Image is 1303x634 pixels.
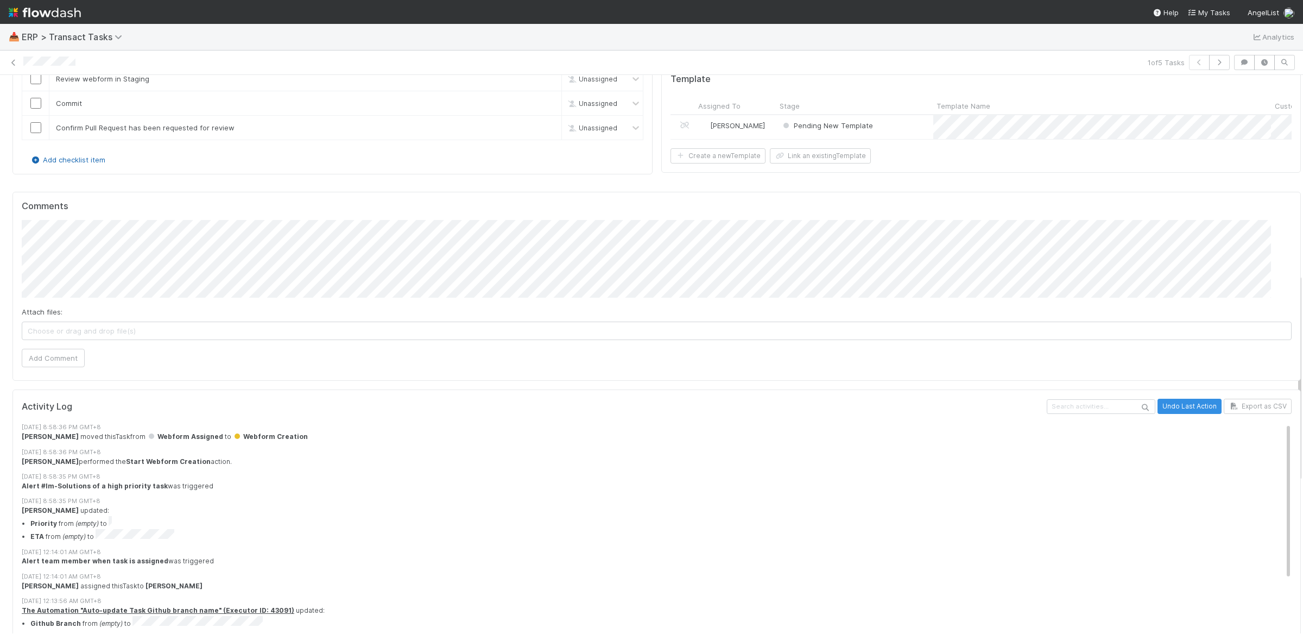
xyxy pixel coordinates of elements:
span: [PERSON_NAME] [710,121,765,130]
button: Link an existingTemplate [770,148,871,164]
span: Choose or drag and drop file(s) [22,322,1291,340]
div: Help [1153,7,1179,18]
a: The Automation "Auto-update Task Github branch name" (Executor ID: 43091) [22,606,294,614]
span: Review webform in Staging [56,74,149,83]
img: logo-inverted-e16ddd16eac7371096b0.svg [9,3,81,22]
div: [DATE] 8:58:36 PM GMT+8 [22,448,1302,457]
div: [DATE] 12:14:01 AM GMT+8 [22,548,1302,557]
span: 1 of 5 Tasks [1148,57,1185,68]
div: updated: [22,606,1302,629]
a: My Tasks [1187,7,1230,18]
img: avatar_ef15843f-6fde-4057-917e-3fb236f438ca.png [700,121,709,130]
li: from to [30,616,1302,629]
strong: [PERSON_NAME] [22,582,79,590]
div: performed the action. [22,457,1302,467]
span: 📥 [9,32,20,41]
li: from to [30,529,1302,542]
strong: Alert team member when task is assigned [22,557,168,565]
li: from to [30,516,1302,529]
strong: ETA [30,532,44,541]
em: (empty) [99,619,123,627]
h5: Activity Log [22,401,1045,412]
span: Unassigned [566,99,617,107]
h5: Comments [22,201,1292,212]
a: Add checklist item [30,155,105,164]
div: was triggered [22,556,1302,566]
span: Confirm Pull Request has been requested for review [56,123,235,132]
span: Template Name [937,101,990,111]
button: Undo Last Action [1157,399,1222,414]
span: AngelList [1248,8,1279,17]
label: Attach files: [22,306,62,317]
span: Webform Creation [233,432,308,441]
span: Stage [780,101,800,111]
span: Unassigned [566,74,617,83]
button: Add Comment [22,349,85,367]
strong: [PERSON_NAME] [146,582,203,590]
span: ERP > Transact Tasks [22,32,128,42]
span: Assigned To [698,101,741,111]
div: was triggered [22,481,1302,491]
em: (empty) [75,519,99,528]
span: Commit [56,99,82,108]
a: Analytics [1251,30,1294,43]
div: [DATE] 8:58:35 PM GMT+8 [22,497,1302,506]
strong: [PERSON_NAME] [22,506,79,514]
div: [DATE] 12:13:56 AM GMT+8 [22,597,1302,606]
em: (empty) [62,532,86,541]
input: Search activities... [1047,399,1155,414]
strong: Start Webform Creation [126,457,211,466]
div: assigned this Task to [22,581,1302,591]
span: Pending New Template [781,121,873,130]
h5: Template [671,74,711,85]
span: Webform Assigned [147,432,223,441]
strong: [PERSON_NAME] [22,432,79,441]
div: updated: [22,506,1302,542]
img: avatar_f5fedbe2-3a45-46b0-b9bb-d3935edf1c24.png [1283,8,1294,18]
div: Pending New Template [781,120,873,131]
div: [PERSON_NAME] [699,120,765,131]
div: [DATE] 8:58:35 PM GMT+8 [22,472,1302,481]
div: [DATE] 12:14:01 AM GMT+8 [22,572,1302,581]
span: Unassigned [566,123,617,131]
strong: Github Branch [30,619,81,627]
strong: [PERSON_NAME] [22,457,79,466]
div: moved this Task from to [22,432,1302,442]
span: My Tasks [1187,8,1230,17]
button: Export as CSV [1224,399,1292,414]
button: Create a newTemplate [671,148,766,164]
div: [DATE] 8:58:36 PM GMT+8 [22,423,1302,432]
strong: Alert #Im-Solutions of a high priority task [22,482,168,490]
strong: Priority [30,519,57,528]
